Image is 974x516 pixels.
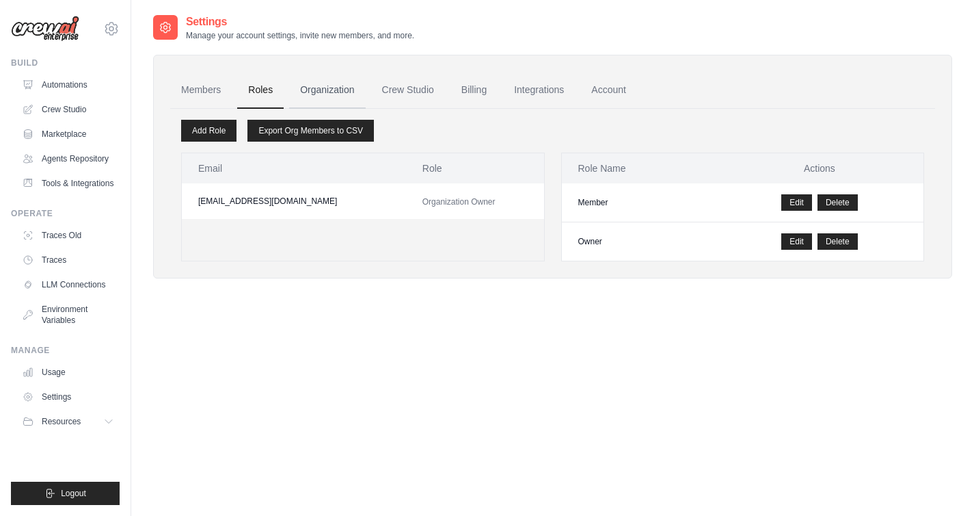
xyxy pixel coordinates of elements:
a: Export Org Members to CSV [247,120,374,142]
a: Agents Repository [16,148,120,170]
a: Usage [16,361,120,383]
th: Role Name [562,153,716,183]
a: Integrations [503,72,575,109]
span: Logout [61,488,86,499]
a: Crew Studio [16,99,120,120]
img: Logo [11,16,79,42]
a: Automations [16,74,120,96]
div: Manage [11,345,120,356]
p: Manage your account settings, invite new members, and more. [186,30,414,41]
a: Organization [289,72,365,109]
button: Delete [817,233,858,250]
td: [EMAIL_ADDRESS][DOMAIN_NAME] [182,183,406,219]
div: Operate [11,208,120,219]
a: Billing [450,72,498,109]
span: Organization Owner [422,197,496,207]
th: Actions [716,153,923,183]
a: Traces [16,249,120,271]
a: Roles [237,72,284,109]
h2: Settings [186,14,414,30]
a: Edit [781,233,812,250]
a: Settings [16,386,120,408]
th: Email [182,153,406,183]
button: Delete [817,194,858,211]
td: Owner [562,222,716,261]
a: Crew Studio [371,72,445,109]
th: Role [406,153,544,183]
a: Tools & Integrations [16,172,120,194]
a: LLM Connections [16,274,120,296]
td: Member [562,183,716,222]
a: Members [170,72,232,109]
a: Account [580,72,637,109]
a: Traces Old [16,224,120,246]
button: Logout [11,482,120,505]
div: Build [11,57,120,68]
a: Environment Variables [16,298,120,331]
a: Add Role [181,120,236,142]
a: Edit [781,194,812,211]
a: Marketplace [16,123,120,145]
span: Resources [42,416,81,427]
button: Resources [16,411,120,433]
